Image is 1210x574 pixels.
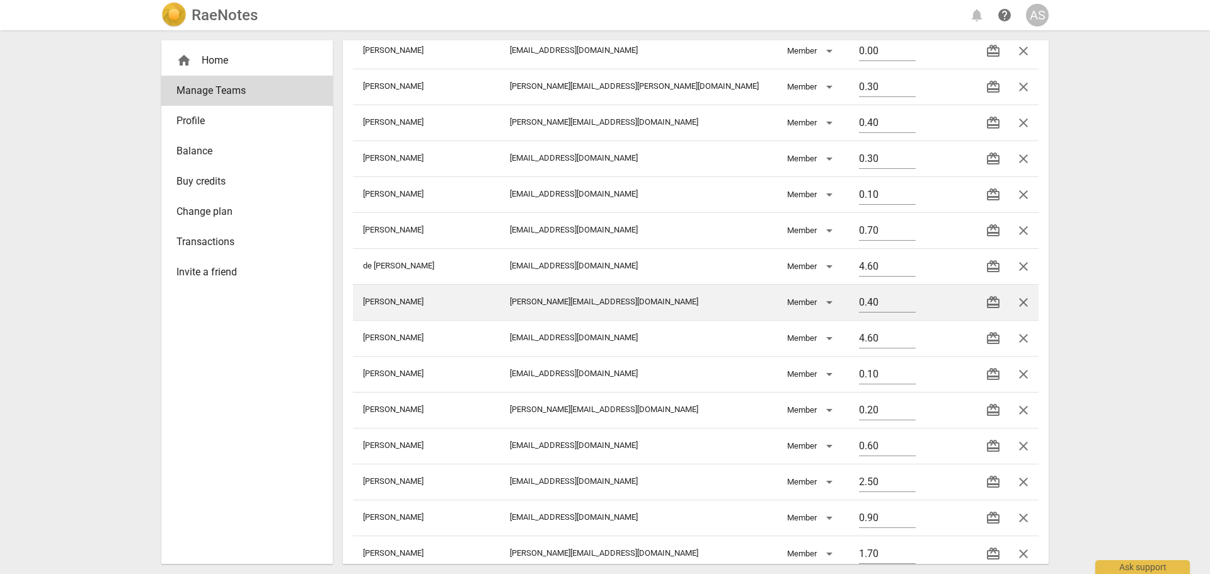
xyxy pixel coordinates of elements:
[986,546,1001,561] span: redeem
[353,500,500,536] td: [PERSON_NAME]
[1016,295,1031,310] span: close
[1016,367,1031,382] span: close
[176,53,308,68] div: Home
[978,287,1008,318] button: Transfer credits
[787,113,837,133] div: Member
[1016,331,1031,346] span: close
[161,106,333,136] a: Profile
[1016,439,1031,454] span: close
[787,185,837,205] div: Member
[1016,43,1031,59] span: close
[986,439,1001,454] span: redeem
[176,53,192,68] span: home
[353,356,500,392] td: [PERSON_NAME]
[978,539,1008,569] button: Transfer credits
[978,503,1008,533] button: Transfer credits
[161,197,333,227] a: Change plan
[500,428,777,464] td: [EMAIL_ADDRESS][DOMAIN_NAME]
[161,257,333,287] a: Invite a friend
[787,400,837,420] div: Member
[500,33,777,69] td: [EMAIL_ADDRESS][DOMAIN_NAME]
[986,510,1001,525] span: redeem
[1016,187,1031,202] span: close
[500,69,777,105] td: [PERSON_NAME][EMAIL_ADDRESS][PERSON_NAME][DOMAIN_NAME]
[978,431,1008,461] button: Transfer credits
[500,176,777,212] td: [EMAIL_ADDRESS][DOMAIN_NAME]
[978,108,1008,138] button: Transfer credits
[353,212,500,248] td: [PERSON_NAME]
[500,212,777,248] td: [EMAIL_ADDRESS][DOMAIN_NAME]
[978,395,1008,425] button: Transfer credits
[1016,259,1031,274] span: close
[1016,403,1031,418] span: close
[986,403,1001,418] span: redeem
[192,6,258,24] h2: RaeNotes
[353,69,500,105] td: [PERSON_NAME]
[500,356,777,392] td: [EMAIL_ADDRESS][DOMAIN_NAME]
[978,144,1008,174] button: Transfer credits
[978,251,1008,282] button: Transfer credits
[1095,560,1190,574] div: Ask support
[500,141,777,176] td: [EMAIL_ADDRESS][DOMAIN_NAME]
[353,320,500,356] td: [PERSON_NAME]
[986,295,1001,310] span: redeem
[978,467,1008,497] button: Transfer credits
[986,223,1001,238] span: redeem
[986,151,1001,166] span: redeem
[176,265,308,280] span: Invite a friend
[787,77,837,97] div: Member
[176,174,308,189] span: Buy credits
[1026,4,1049,26] button: AS
[161,3,258,28] a: LogoRaeNotes
[986,79,1001,95] span: redeem
[161,166,333,197] a: Buy credits
[997,8,1012,23] span: help
[787,508,837,528] div: Member
[353,428,500,464] td: [PERSON_NAME]
[978,323,1008,353] button: Transfer credits
[161,227,333,257] a: Transactions
[176,234,308,250] span: Transactions
[353,536,500,571] td: [PERSON_NAME]
[176,113,308,129] span: Profile
[986,259,1001,274] span: redeem
[161,45,333,76] div: Home
[1016,79,1031,95] span: close
[787,256,837,277] div: Member
[787,544,837,564] div: Member
[978,36,1008,66] button: Transfer credits
[353,464,500,500] td: [PERSON_NAME]
[353,141,500,176] td: [PERSON_NAME]
[787,472,837,492] div: Member
[787,149,837,169] div: Member
[787,328,837,348] div: Member
[161,136,333,166] a: Balance
[978,215,1008,246] button: Transfer credits
[1016,115,1031,130] span: close
[787,292,837,313] div: Member
[986,474,1001,490] span: redeem
[353,176,500,212] td: [PERSON_NAME]
[1016,474,1031,490] span: close
[176,83,308,98] span: Manage Teams
[1016,510,1031,525] span: close
[787,364,837,384] div: Member
[176,144,308,159] span: Balance
[353,248,500,284] td: de [PERSON_NAME]
[993,4,1016,26] a: Help
[1016,546,1031,561] span: close
[500,392,777,428] td: [PERSON_NAME][EMAIL_ADDRESS][DOMAIN_NAME]
[161,76,333,106] a: Manage Teams
[176,204,308,219] span: Change plan
[353,105,500,141] td: [PERSON_NAME]
[986,367,1001,382] span: redeem
[978,72,1008,102] button: Transfer credits
[500,248,777,284] td: [EMAIL_ADDRESS][DOMAIN_NAME]
[500,464,777,500] td: [EMAIL_ADDRESS][DOMAIN_NAME]
[500,284,777,320] td: [PERSON_NAME][EMAIL_ADDRESS][DOMAIN_NAME]
[978,180,1008,210] button: Transfer credits
[986,187,1001,202] span: redeem
[787,436,837,456] div: Member
[787,221,837,241] div: Member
